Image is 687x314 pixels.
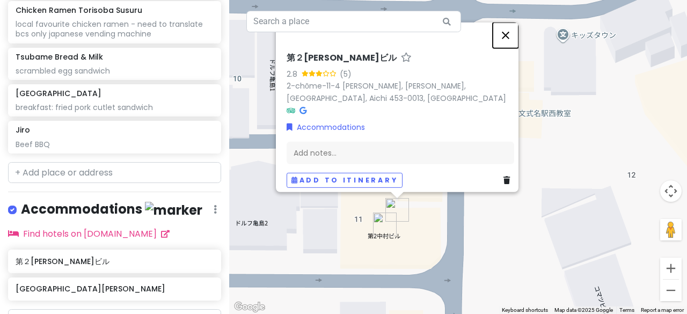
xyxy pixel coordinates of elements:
[502,306,548,314] button: Keyboard shortcuts
[16,89,101,98] h6: [GEOGRAPHIC_DATA]
[385,198,409,222] div: 第２中村ビル
[21,201,202,218] h4: Accommodations
[401,52,412,63] a: Star place
[16,103,213,112] div: breakfast: fried pork cutlet sandwich
[232,300,267,314] img: Google
[16,19,213,39] div: local favourite chicken ramen - need to translate bcs only japanese vending machine
[660,258,682,279] button: Zoom in
[660,280,682,301] button: Zoom out
[619,307,634,313] a: Terms
[287,52,397,63] h6: 第２[PERSON_NAME]ビル
[660,180,682,202] button: Map camera controls
[16,125,30,135] h6: Jiro
[287,141,514,164] div: Add notes...
[16,52,103,62] h6: Tsubame Bread & Milk
[16,257,213,266] h6: 第２[PERSON_NAME]ビル
[145,202,202,218] img: marker
[287,106,295,114] i: Tripadvisor
[246,11,461,32] input: Search a place
[287,68,302,79] div: 2.8
[16,284,213,294] h6: [GEOGRAPHIC_DATA][PERSON_NAME]
[232,300,267,314] a: Open this area in Google Maps (opens a new window)
[16,66,213,76] div: scrambled egg sandwich
[641,307,684,313] a: Report a map error
[287,172,403,188] button: Add to itinerary
[8,228,170,240] a: Find hotels on [DOMAIN_NAME]
[660,219,682,240] button: Drag Pegman onto the map to open Street View
[554,307,613,313] span: Map data ©2025 Google
[16,140,213,149] div: Beef BBQ
[287,121,365,133] a: Accommodations
[373,213,397,236] div: 第2中村ビル
[8,162,221,184] input: + Add place or address
[503,174,514,186] a: Delete place
[299,106,306,114] i: Google Maps
[16,5,142,15] h6: Chicken Ramen Torisoba Susuru
[340,68,352,79] div: (5)
[493,22,518,48] button: Close
[287,81,506,104] a: 2-chōme-11-4 [PERSON_NAME], [PERSON_NAME], [GEOGRAPHIC_DATA], Aichi 453-0013, [GEOGRAPHIC_DATA]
